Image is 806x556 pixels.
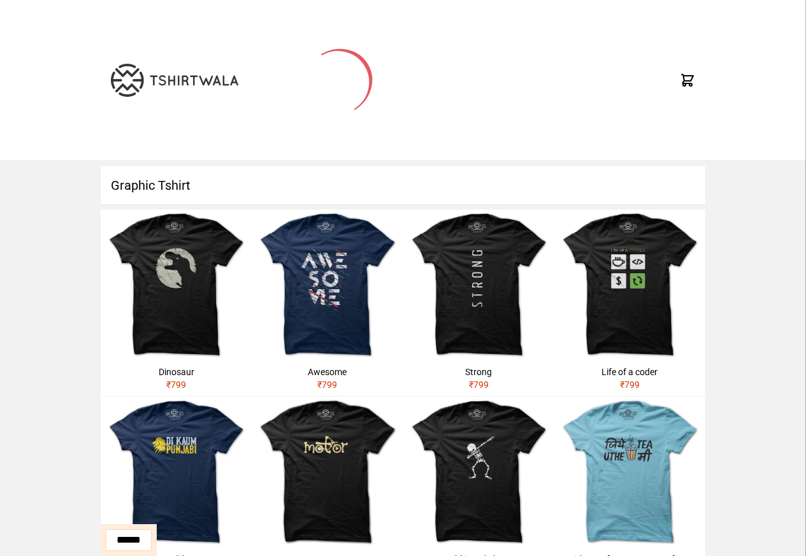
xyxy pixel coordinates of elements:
[252,397,403,548] img: motor.jpg
[101,166,705,204] h1: Graphic Tshirt
[252,210,403,360] img: awesome.jpg
[166,380,186,390] span: ₹ 799
[469,380,489,390] span: ₹ 799
[101,210,252,360] img: dinosaur.jpg
[111,64,238,97] img: TW-LOGO-400-104.png
[554,210,705,360] img: life-of-a-coder.jpg
[554,210,705,396] a: Life of a coder₹799
[106,366,247,378] div: Dinosaur
[403,210,554,396] a: Strong₹799
[554,397,705,548] img: jithe-tea-uthe-me.jpg
[620,380,640,390] span: ₹ 799
[252,210,403,396] a: Awesome₹799
[101,397,252,548] img: shera-di-kaum-punjabi-1.jpg
[403,210,554,360] img: strong.jpg
[257,366,398,378] div: Awesome
[408,366,549,378] div: Strong
[403,397,554,548] img: skeleton-dabbing.jpg
[101,210,252,396] a: Dinosaur₹799
[559,366,700,378] div: Life of a coder
[317,380,337,390] span: ₹ 799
